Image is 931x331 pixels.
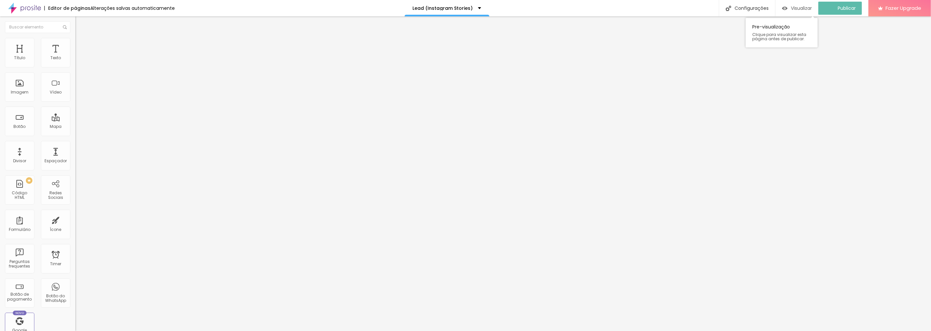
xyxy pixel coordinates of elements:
div: Código HTML [7,191,32,200]
div: Formulário [9,227,30,232]
p: Lead (Instagram Stories) [413,6,473,10]
img: Icone [726,6,731,11]
div: Botão do WhatsApp [43,294,68,303]
div: Divisor [13,159,26,163]
span: Publicar [838,6,856,11]
input: Buscar elemento [5,21,70,33]
div: Editor de páginas [44,6,90,10]
div: Texto [50,56,61,60]
div: Título [14,56,25,60]
div: Espaçador [45,159,67,163]
div: Timer [50,262,61,266]
span: Fazer Upgrade [885,5,921,11]
div: Alterações salvas automaticamente [90,6,175,10]
div: Botão de pagamento [7,292,32,302]
span: Visualizar [791,6,812,11]
div: Novo [13,311,27,315]
div: Perguntas frequentes [7,259,32,269]
button: Visualizar [776,2,818,15]
span: Clique para visualizar esta página antes de publicar. [752,32,811,41]
button: Publicar [818,2,862,15]
div: Redes Sociais [43,191,68,200]
iframe: Editor [75,16,931,331]
div: Pre-visualização [746,18,818,47]
img: view-1.svg [782,6,788,11]
div: Vídeo [50,90,62,95]
div: Imagem [11,90,28,95]
img: Icone [63,25,67,29]
div: Botão [14,124,26,129]
div: Mapa [50,124,62,129]
div: Ícone [50,227,62,232]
